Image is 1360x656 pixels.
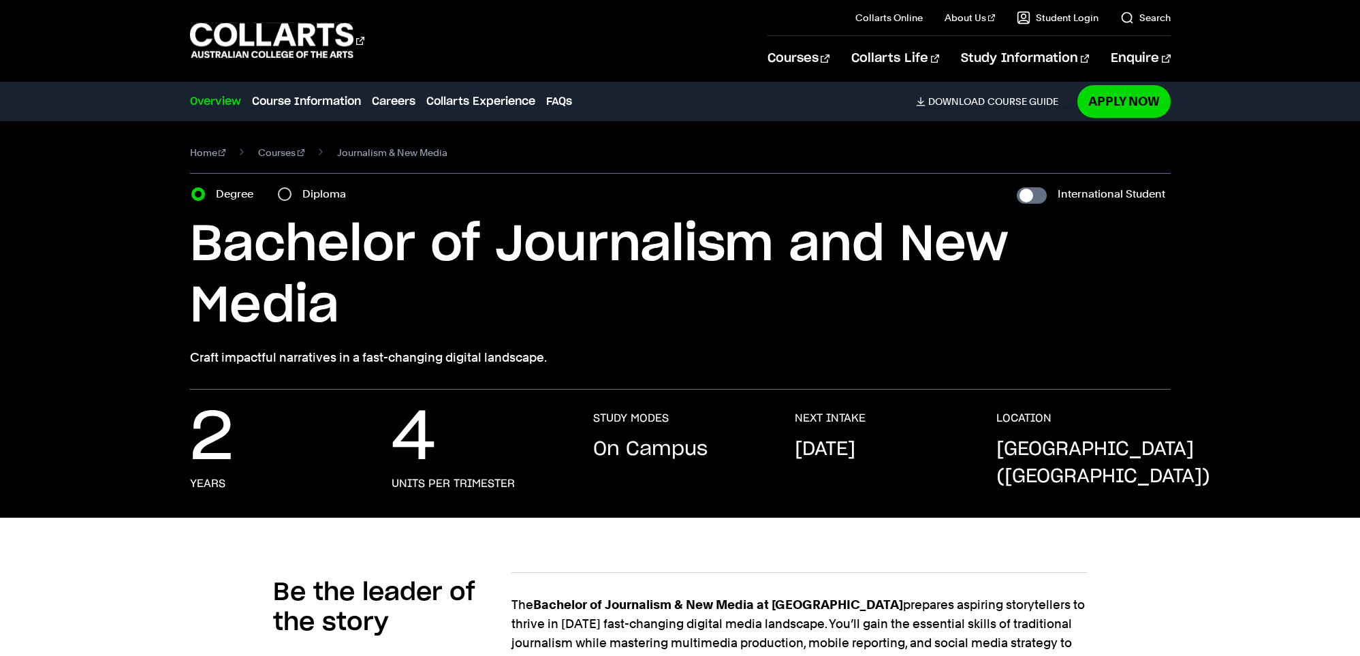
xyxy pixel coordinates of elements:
p: Craft impactful narratives in a fast-changing digital landscape. [190,348,1171,367]
a: Courses [258,143,304,162]
a: FAQs [546,93,572,110]
a: Collarts Life [851,36,939,81]
a: Courses [768,36,829,81]
a: Study Information [961,36,1089,81]
p: 4 [392,411,436,466]
p: 2 [190,411,234,466]
a: Search [1120,11,1171,25]
label: Diploma [302,185,354,204]
p: On Campus [593,436,708,463]
h3: years [190,477,225,490]
a: Overview [190,93,241,110]
a: Collarts Online [855,11,923,25]
span: Download [928,95,985,108]
h3: units per trimester [392,477,515,490]
span: Journalism & New Media [337,143,447,162]
h2: Be the leader of the story [273,578,511,638]
strong: Bachelor of Journalism & New Media at [GEOGRAPHIC_DATA] [533,597,903,612]
h1: Bachelor of Journalism and New Media [190,215,1171,337]
label: International Student [1058,185,1165,204]
label: Degree [216,185,262,204]
h3: NEXT INTAKE [795,411,866,425]
a: DownloadCourse Guide [916,95,1069,108]
a: About Us [945,11,995,25]
a: Student Login [1017,11,1098,25]
p: [GEOGRAPHIC_DATA] ([GEOGRAPHIC_DATA]) [996,436,1210,490]
p: [DATE] [795,436,855,463]
a: Home [190,143,226,162]
a: Careers [372,93,415,110]
h3: LOCATION [996,411,1051,425]
a: Apply Now [1077,85,1171,117]
a: Enquire [1111,36,1170,81]
h3: STUDY MODES [593,411,669,425]
div: Go to homepage [190,21,364,60]
a: Course Information [252,93,361,110]
a: Collarts Experience [426,93,535,110]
